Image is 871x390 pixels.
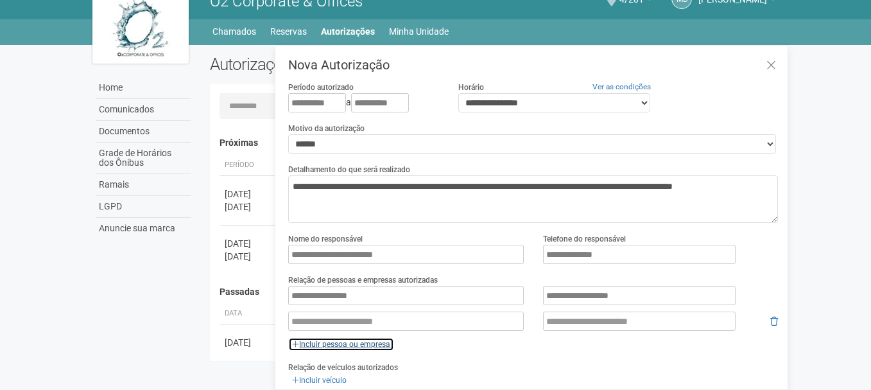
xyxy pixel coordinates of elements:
[220,155,277,176] th: Período
[96,174,191,196] a: Ramais
[288,58,778,71] h3: Nova Autorização
[210,55,485,74] h2: Autorizações
[212,22,256,40] a: Chamados
[96,218,191,239] a: Anuncie sua marca
[288,82,354,93] label: Período autorizado
[288,274,438,286] label: Relação de pessoas e empresas autorizadas
[220,303,277,324] th: Data
[225,237,272,250] div: [DATE]
[288,373,350,387] a: Incluir veículo
[288,123,365,134] label: Motivo da autorização
[96,77,191,99] a: Home
[96,143,191,174] a: Grade de Horários dos Ônibus
[220,287,770,297] h4: Passadas
[225,200,272,213] div: [DATE]
[96,121,191,143] a: Documentos
[220,138,770,148] h4: Próximas
[96,99,191,121] a: Comunicados
[225,188,272,200] div: [DATE]
[288,93,438,112] div: a
[458,82,484,93] label: Horário
[288,337,394,351] a: Incluir pessoa ou empresa
[270,22,307,40] a: Reservas
[321,22,375,40] a: Autorizações
[288,362,398,373] label: Relação de veículos autorizados
[288,233,363,245] label: Nome do responsável
[770,317,778,326] i: Remover
[96,196,191,218] a: LGPD
[288,164,410,175] label: Detalhamento do que será realizado
[543,233,626,245] label: Telefone do responsável
[592,82,651,91] a: Ver as condições
[225,336,272,349] div: [DATE]
[225,250,272,263] div: [DATE]
[389,22,449,40] a: Minha Unidade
